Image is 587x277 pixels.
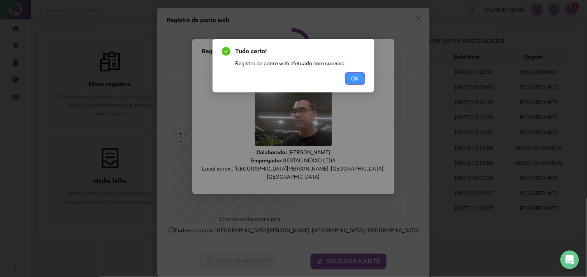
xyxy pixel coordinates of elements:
[222,47,230,56] span: check-circle
[345,72,365,85] button: OK
[561,251,579,269] div: Open Intercom Messenger
[351,74,359,83] span: OK
[235,47,365,56] span: Tudo certo!
[235,59,365,68] div: Registro de ponto web efetuado com sucesso.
